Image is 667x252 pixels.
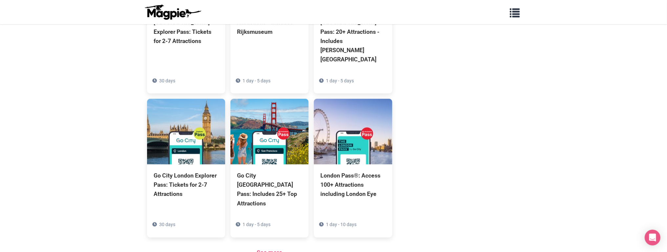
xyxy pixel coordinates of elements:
img: Go City London Explorer Pass: Tickets for 2-7 Attractions [147,99,225,164]
a: London Pass®: Access 100+ Attractions including London Eye 1 day - 10 days [314,99,392,228]
span: 30 days [159,222,175,227]
a: Go City London Explorer Pass: Tickets for 2-7 Attractions 30 days [147,99,225,228]
img: logo-ab69f6fb50320c5b225c76a69d11143b.png [143,4,202,20]
span: 1 day - 5 days [243,222,270,227]
div: Go City [GEOGRAPHIC_DATA] Explorer Pass: Tickets for 2-7 Attractions [154,9,219,46]
img: London Pass®: Access 100+ Attractions including London Eye [314,99,392,164]
div: Go City London Explorer Pass: Tickets for 2-7 Attractions [154,171,219,199]
a: Go City [GEOGRAPHIC_DATA] Pass: Includes 25+ Top Attractions 1 day - 5 days [230,99,309,238]
span: 1 day - 10 days [326,222,356,227]
span: 30 days [159,78,175,83]
span: 1 day - 5 days [243,78,270,83]
div: Go City [GEOGRAPHIC_DATA] Pass: Includes 25+ Top Attractions [237,171,302,208]
div: Open Intercom Messenger [645,230,660,245]
span: 1 day - 5 days [326,78,354,83]
img: Go City San Francisco Pass: Includes 25+ Top Attractions [230,99,309,164]
div: London Pass®: Access 100+ Attractions including London Eye [320,171,385,199]
div: Go City [GEOGRAPHIC_DATA] Pass: 20+ Attractions - Includes [PERSON_NAME][GEOGRAPHIC_DATA] [320,9,385,64]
